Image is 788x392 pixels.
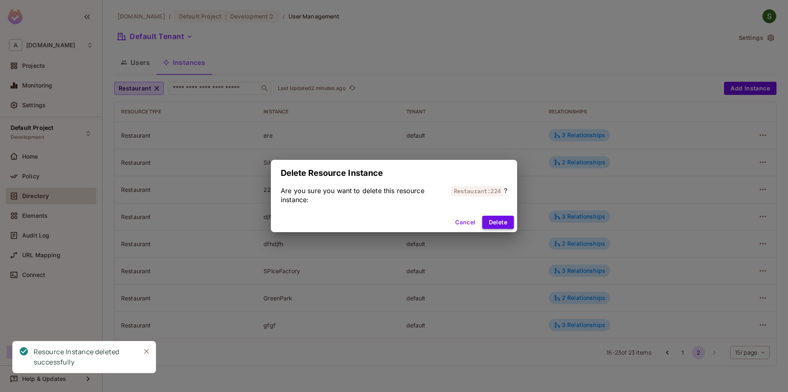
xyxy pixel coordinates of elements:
button: Close [140,345,153,357]
button: Cancel [452,216,479,229]
div: Are you sure you want to delete this resource instance: ? [281,186,507,204]
div: Resource Instance deleted successfully [34,347,134,367]
span: Restaurant:224 [451,186,504,196]
h2: Delete Resource Instance [271,160,517,186]
button: Delete [482,216,514,229]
